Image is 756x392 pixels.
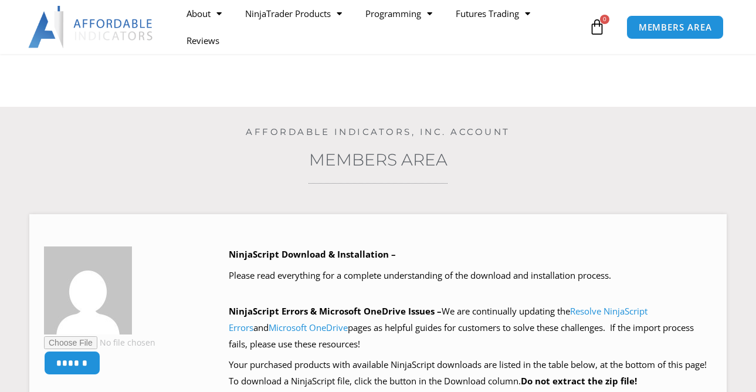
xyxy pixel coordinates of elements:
b: NinjaScript Errors & Microsoft OneDrive Issues – [229,305,442,317]
span: MEMBERS AREA [639,23,712,32]
a: Members Area [309,150,448,170]
img: c95913fd53d0cd6d92d8811dfe7895157537ba1226b83451296bf28917efead3 [44,246,132,334]
a: Reviews [175,27,231,54]
a: Affordable Indicators, Inc. Account [246,126,510,137]
p: Please read everything for a complete understanding of the download and installation process. [229,268,712,284]
a: Microsoft OneDrive [269,322,348,333]
a: Resolve NinjaScript Errors [229,305,647,333]
a: 0 [571,10,623,44]
p: We are continually updating the and pages as helpful guides for customers to solve these challeng... [229,303,712,353]
img: LogoAI | Affordable Indicators – NinjaTrader [28,6,154,48]
p: Your purchased products with available NinjaScript downloads are listed in the table below, at th... [229,357,712,390]
b: NinjaScript Download & Installation – [229,248,396,260]
span: 0 [600,15,609,24]
a: MEMBERS AREA [626,15,724,39]
b: Do not extract the zip file! [521,375,637,387]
